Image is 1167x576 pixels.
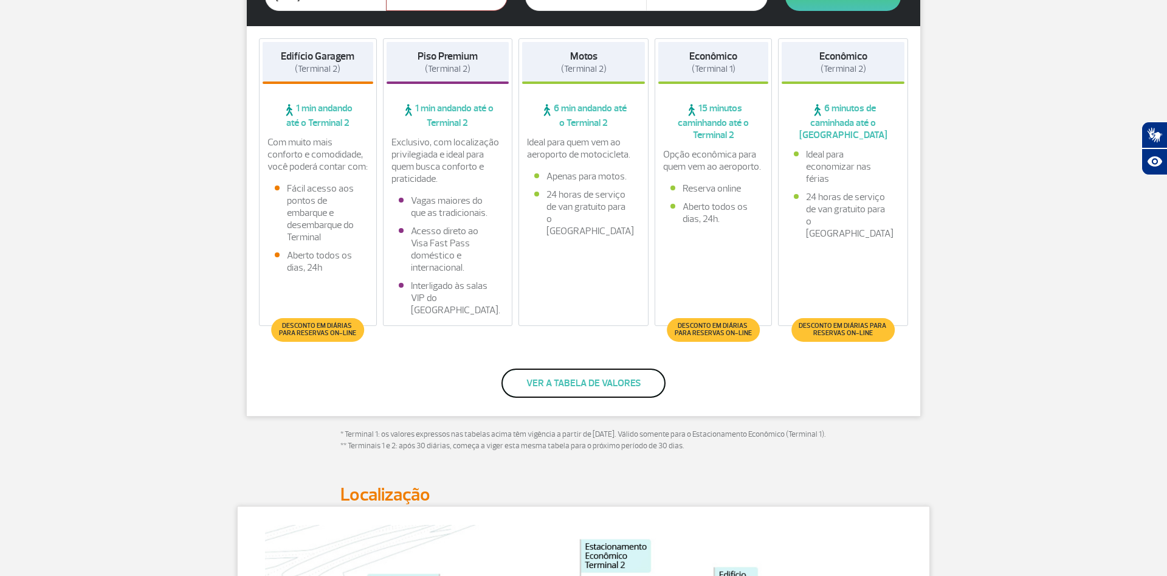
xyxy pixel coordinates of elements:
span: 6 min andando até o Terminal 2 [522,102,645,129]
li: Reserva online [670,182,757,195]
li: Apenas para motos. [534,170,633,182]
li: Fácil acesso aos pontos de embarque e desembarque do Terminal [275,182,361,243]
span: 1 min andando até o Terminal 2 [263,102,373,129]
p: Opção econômica para quem vem ao aeroporto. [663,148,764,173]
span: (Terminal 2) [295,63,340,75]
li: Interligado às salas VIP do [GEOGRAPHIC_DATA]. [399,280,497,316]
span: Desconto em diárias para reservas on-line [277,322,358,337]
strong: Piso Premium [418,50,478,63]
strong: Econômico [819,50,867,63]
li: 24 horas de serviço de van gratuito para o [GEOGRAPHIC_DATA] [534,189,633,237]
p: Com muito mais conforto e comodidade, você poderá contar com: [267,136,368,173]
button: Ver a tabela de valores [501,369,666,398]
p: Ideal para quem vem ao aeroporto de motocicleta. [527,136,640,161]
span: Desconto em diárias para reservas on-line [798,322,889,337]
strong: Motos [570,50,597,63]
span: 1 min andando até o Terminal 2 [387,102,509,129]
span: 15 minutos caminhando até o Terminal 2 [658,102,769,141]
div: Plugin de acessibilidade da Hand Talk. [1141,122,1167,175]
button: Abrir recursos assistivos. [1141,148,1167,175]
span: Desconto em diárias para reservas on-line [673,322,754,337]
li: Aberto todos os dias, 24h. [670,201,757,225]
span: (Terminal 2) [561,63,607,75]
li: Acesso direto ao Visa Fast Pass doméstico e internacional. [399,225,497,274]
li: Vagas maiores do que as tradicionais. [399,195,497,219]
strong: Econômico [689,50,737,63]
span: 6 minutos de caminhada até o [GEOGRAPHIC_DATA] [782,102,904,141]
li: Ideal para economizar nas férias [794,148,892,185]
p: Exclusivo, com localização privilegiada e ideal para quem busca conforto e praticidade. [391,136,504,185]
li: 24 horas de serviço de van gratuito para o [GEOGRAPHIC_DATA] [794,191,892,240]
li: Aberto todos os dias, 24h [275,249,361,274]
span: (Terminal 1) [692,63,735,75]
h2: Localização [340,484,827,506]
p: * Terminal 1: os valores expressos nas tabelas acima têm vigência a partir de [DATE]. Válido some... [340,429,827,453]
span: (Terminal 2) [821,63,866,75]
button: Abrir tradutor de língua de sinais. [1141,122,1167,148]
span: (Terminal 2) [425,63,470,75]
strong: Edifício Garagem [281,50,354,63]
